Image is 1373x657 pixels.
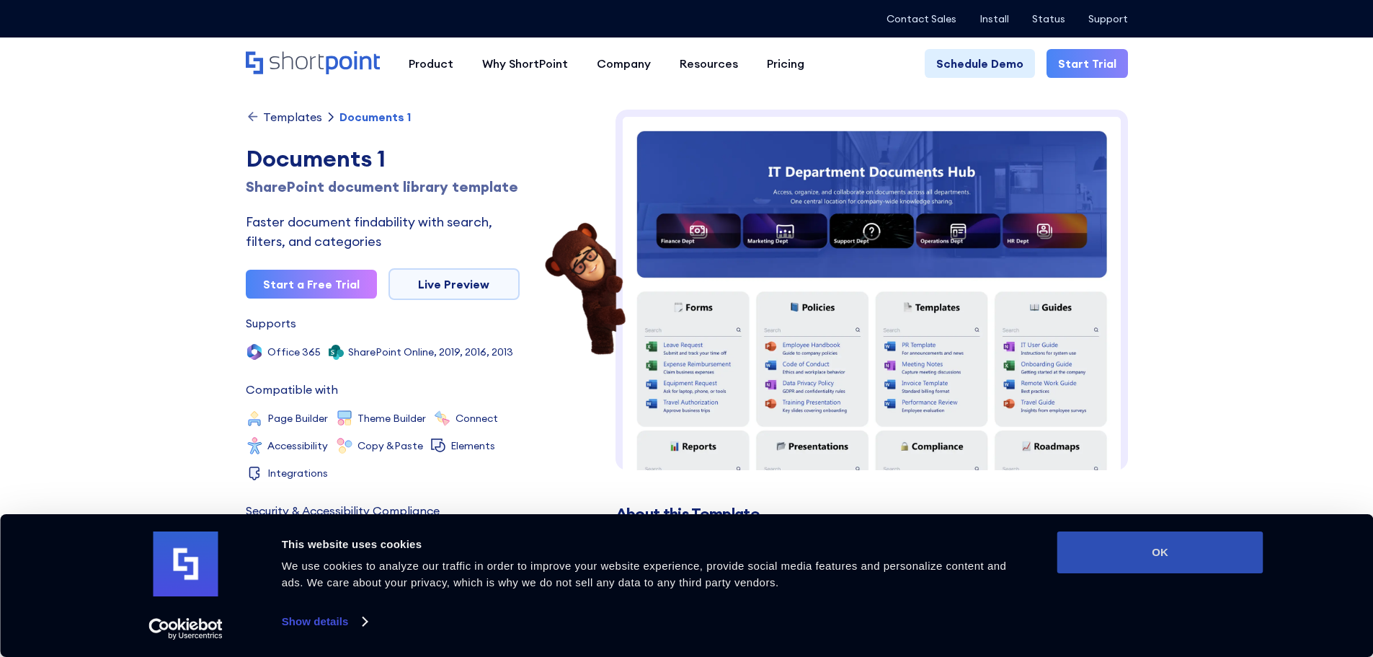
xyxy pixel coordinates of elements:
[450,441,495,451] div: Elements
[246,270,377,299] a: Start a Free Trial
[1047,49,1128,78] a: Start Trial
[1088,13,1128,25] a: Support
[979,13,1009,25] a: Install
[246,51,380,76] a: Home
[267,347,321,357] div: Office 365
[246,176,520,198] h1: SharePoint document library template
[1032,13,1065,25] a: Status
[246,505,440,516] div: Security & Accessibility Compliance
[267,413,328,423] div: Page Builder
[925,49,1035,78] a: Schedule Demo
[357,441,423,451] div: Copy &Paste
[482,55,568,72] div: Why ShortPoint
[246,141,520,176] div: Documents 1
[388,268,520,300] a: Live Preview
[246,110,322,124] a: Templates
[665,49,752,78] a: Resources
[282,536,1025,553] div: This website uses cookies
[468,49,582,78] a: Why ShortPoint
[154,532,218,596] img: logo
[246,212,520,251] div: Faster document findability with search, filters, and categories
[348,347,513,357] div: SharePoint Online, 2019, 2016, 2013
[752,49,819,78] a: Pricing
[597,55,651,72] div: Company
[246,317,296,329] div: Supports
[456,413,498,423] div: Connect
[394,49,468,78] a: Product
[267,468,328,478] div: Integrations
[267,441,328,451] div: Accessibility
[767,55,804,72] div: Pricing
[339,111,411,123] div: Documents 1
[357,413,426,423] div: Theme Builder
[680,55,738,72] div: Resources
[887,13,956,25] a: Contact Sales
[282,560,1007,588] span: We use cookies to analyze our traffic in order to improve your website experience, provide social...
[582,49,665,78] a: Company
[409,55,453,72] div: Product
[246,384,338,395] div: Compatible with
[123,618,249,640] a: Usercentrics Cookiebot - opens in a new window
[282,611,367,632] a: Show details
[1057,532,1263,573] button: OK
[263,111,322,123] div: Templates
[616,505,1128,523] h2: About this Template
